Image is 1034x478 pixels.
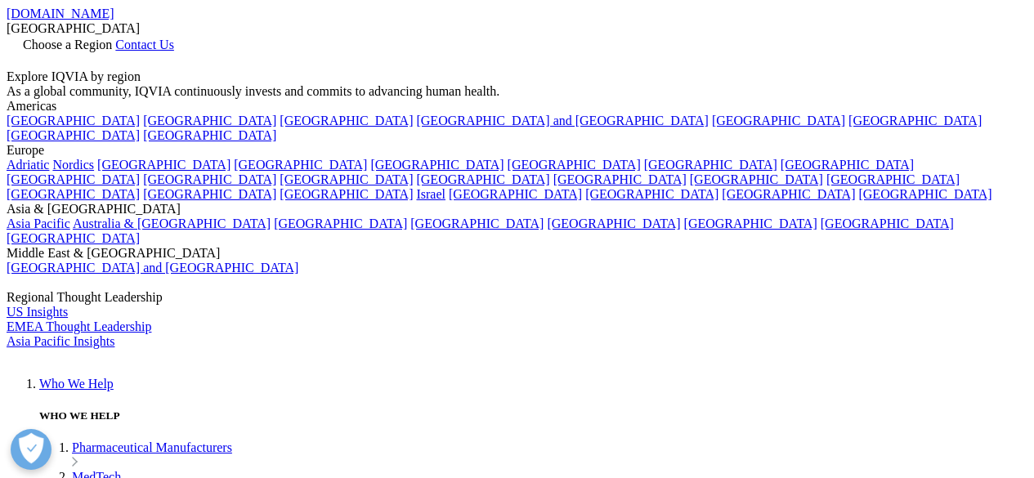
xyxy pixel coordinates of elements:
div: Explore IQVIA by region [7,69,1027,84]
a: [GEOGRAPHIC_DATA] [274,217,407,230]
a: [GEOGRAPHIC_DATA] [7,128,140,142]
a: [GEOGRAPHIC_DATA] and [GEOGRAPHIC_DATA] [7,261,298,275]
a: [GEOGRAPHIC_DATA] [7,114,140,127]
button: Open Preferences [11,429,51,470]
a: EMEA Thought Leadership [7,319,151,333]
a: [GEOGRAPHIC_DATA] [410,217,544,230]
a: [GEOGRAPHIC_DATA] [280,114,413,127]
a: Who We Help [39,377,114,391]
a: Asia Pacific [7,217,70,230]
a: [GEOGRAPHIC_DATA] [690,172,823,186]
a: [GEOGRAPHIC_DATA] [143,128,276,142]
div: As a global community, IQVIA continuously invests and commits to advancing human health. [7,84,1027,99]
a: [DOMAIN_NAME] [7,7,114,20]
div: [GEOGRAPHIC_DATA] [7,21,1027,36]
a: [GEOGRAPHIC_DATA] [7,187,140,201]
a: Adriatic [7,158,49,172]
a: Israel [416,187,445,201]
div: Regional Thought Leadership [7,290,1027,305]
a: Nordics [52,158,94,172]
a: [GEOGRAPHIC_DATA] [684,217,817,230]
h5: WHO WE HELP [39,409,1027,422]
a: [GEOGRAPHIC_DATA] [7,231,140,245]
a: Pharmaceutical Manufacturers [72,440,232,454]
a: [GEOGRAPHIC_DATA] [722,187,855,201]
a: [GEOGRAPHIC_DATA] and [GEOGRAPHIC_DATA] [416,114,708,127]
div: Asia & [GEOGRAPHIC_DATA] [7,202,1027,217]
a: [GEOGRAPHIC_DATA] [143,114,276,127]
a: [GEOGRAPHIC_DATA] [508,158,641,172]
a: [GEOGRAPHIC_DATA] [858,187,991,201]
a: [GEOGRAPHIC_DATA] [712,114,845,127]
a: [GEOGRAPHIC_DATA] [234,158,367,172]
a: [GEOGRAPHIC_DATA] [821,217,954,230]
a: [GEOGRAPHIC_DATA] [143,172,276,186]
span: Choose a Region [23,38,112,51]
a: [GEOGRAPHIC_DATA] [370,158,504,172]
a: [GEOGRAPHIC_DATA] [547,217,680,230]
a: [GEOGRAPHIC_DATA] [280,172,413,186]
a: [GEOGRAPHIC_DATA] [553,172,687,186]
a: [GEOGRAPHIC_DATA] [848,114,982,127]
a: Asia Pacific Insights [7,334,114,348]
div: Americas [7,99,1027,114]
div: Europe [7,143,1027,158]
a: US Insights [7,305,68,319]
a: [GEOGRAPHIC_DATA] [644,158,777,172]
a: [GEOGRAPHIC_DATA] [585,187,718,201]
a: Australia & [GEOGRAPHIC_DATA] [73,217,271,230]
a: [GEOGRAPHIC_DATA] [826,172,960,186]
a: [GEOGRAPHIC_DATA] [781,158,914,172]
a: [GEOGRAPHIC_DATA] [143,187,276,201]
a: [GEOGRAPHIC_DATA] [416,172,549,186]
a: [GEOGRAPHIC_DATA] [97,158,231,172]
a: [GEOGRAPHIC_DATA] [449,187,582,201]
div: Middle East & [GEOGRAPHIC_DATA] [7,246,1027,261]
a: [GEOGRAPHIC_DATA] [7,172,140,186]
a: [GEOGRAPHIC_DATA] [280,187,413,201]
a: Contact Us [115,38,174,51]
